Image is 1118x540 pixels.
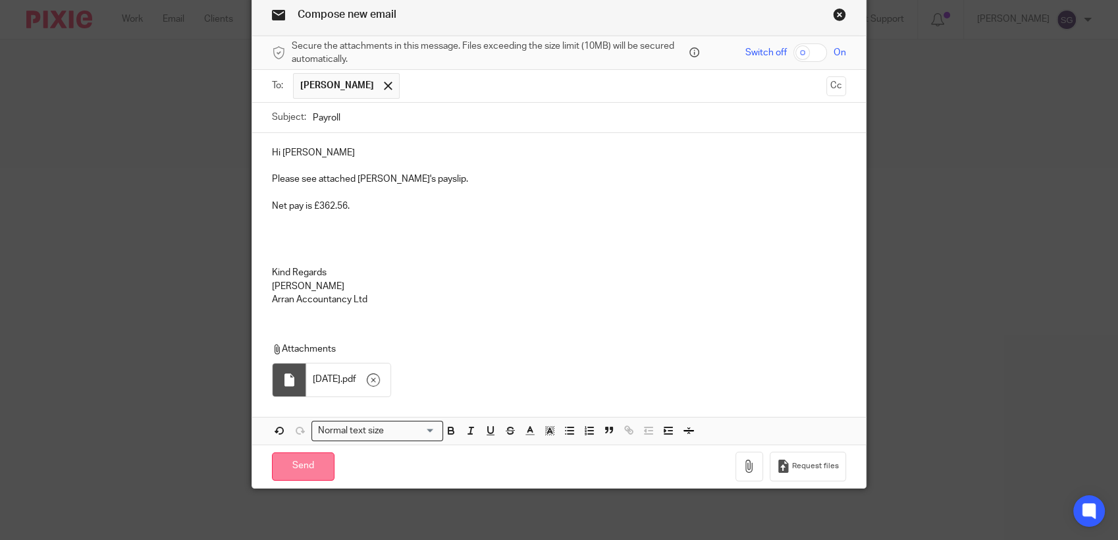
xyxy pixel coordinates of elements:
[272,173,846,186] p: Please see attached [PERSON_NAME]'s payslip.
[311,421,443,441] div: Search for option
[272,342,834,356] p: Attachments
[315,424,386,438] span: Normal text size
[298,9,396,20] span: Compose new email
[745,46,787,59] span: Switch off
[313,373,340,386] span: [DATE]
[272,111,306,124] label: Subject:
[272,146,846,159] p: Hi [PERSON_NAME]
[272,452,334,481] input: Send
[272,266,846,279] p: Kind Regards
[292,40,686,67] span: Secure the attachments in this message. Files exceeding the size limit (10MB) will be secured aut...
[306,364,390,396] div: .
[770,452,846,481] button: Request files
[388,424,435,438] input: Search for option
[792,461,839,472] span: Request files
[826,76,846,96] button: Cc
[272,293,846,306] p: Arran Accountancy Ltd
[833,8,846,26] a: Close this dialog window
[300,79,374,92] span: [PERSON_NAME]
[272,79,286,92] label: To:
[342,373,356,386] span: pdf
[272,200,846,213] p: Net pay is £362.56.
[834,46,846,59] span: On
[272,280,846,293] p: [PERSON_NAME]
